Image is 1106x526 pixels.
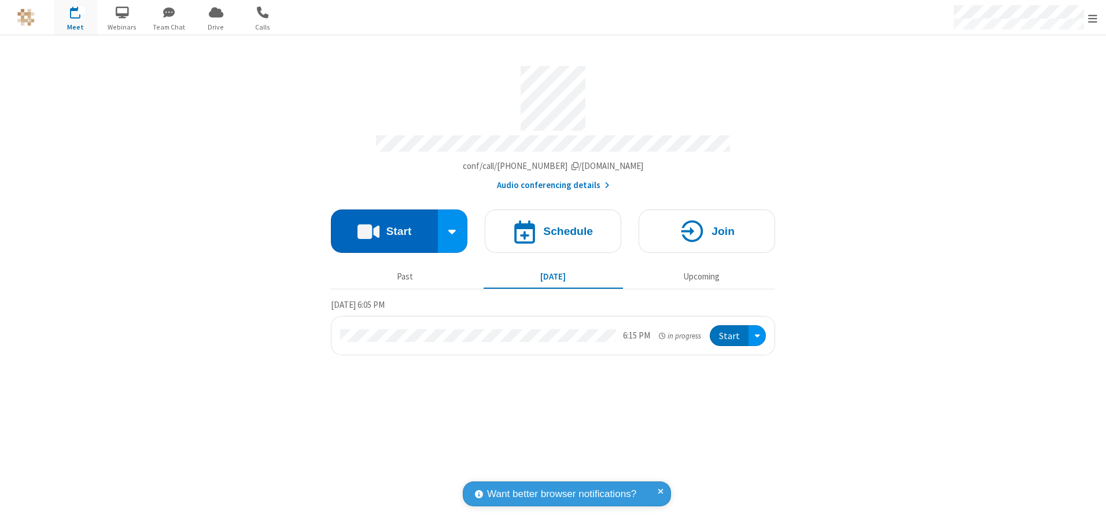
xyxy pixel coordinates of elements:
[463,160,644,171] span: Copy my meeting room link
[485,209,621,253] button: Schedule
[543,226,593,237] h4: Schedule
[487,487,636,502] span: Want better browser notifications?
[331,298,775,356] section: Today's Meetings
[17,9,35,26] img: QA Selenium DO NOT DELETE OR CHANGE
[639,209,775,253] button: Join
[463,160,644,173] button: Copy my meeting room linkCopy my meeting room link
[623,329,650,343] div: 6:15 PM
[336,266,475,288] button: Past
[331,299,385,310] span: [DATE] 6:05 PM
[386,226,411,237] h4: Start
[331,209,438,253] button: Start
[497,179,610,192] button: Audio conferencing details
[711,226,735,237] h4: Join
[632,266,771,288] button: Upcoming
[438,209,468,253] div: Start conference options
[148,22,191,32] span: Team Chat
[331,57,775,192] section: Account details
[484,266,623,288] button: [DATE]
[659,330,701,341] em: in progress
[101,22,144,32] span: Webinars
[78,6,86,15] div: 1
[54,22,97,32] span: Meet
[241,22,285,32] span: Calls
[749,325,766,347] div: Open menu
[710,325,749,347] button: Start
[194,22,238,32] span: Drive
